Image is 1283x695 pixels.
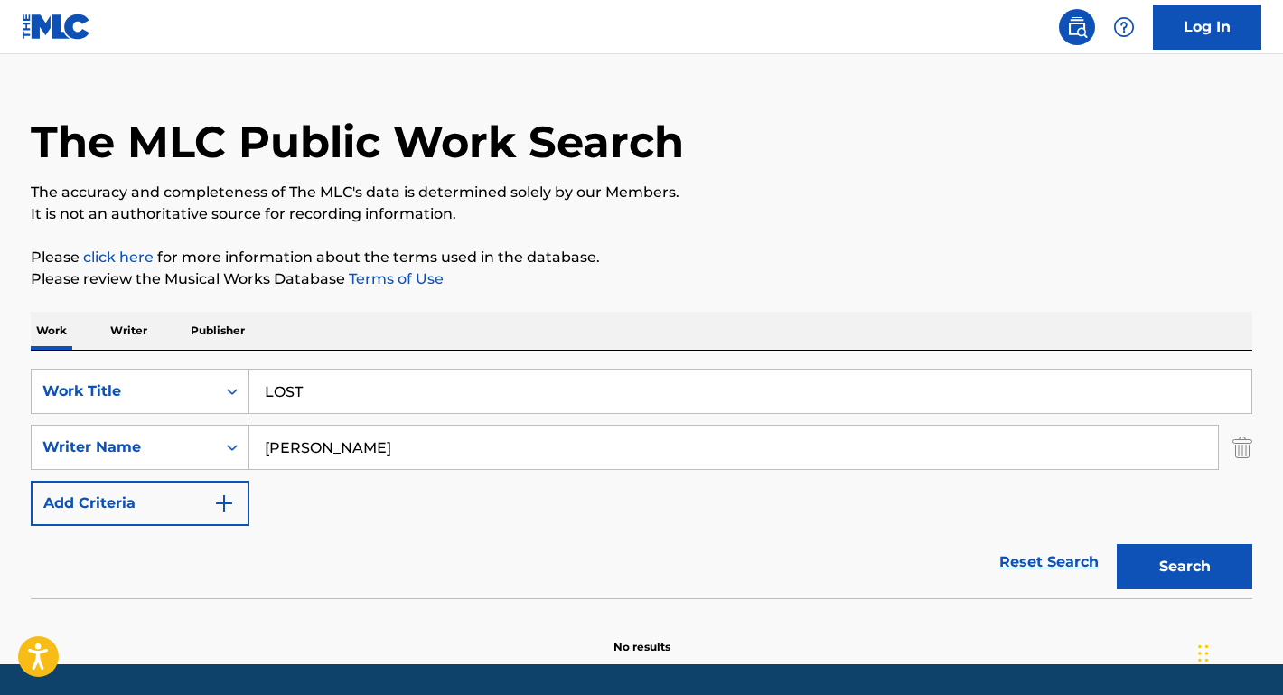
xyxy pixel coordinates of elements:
[31,312,72,350] p: Work
[1113,16,1135,38] img: help
[31,182,1252,203] p: The accuracy and completeness of The MLC's data is determined solely by our Members.
[1193,608,1283,695] iframe: Chat Widget
[31,481,249,526] button: Add Criteria
[1193,608,1283,695] div: Widget de chat
[83,249,154,266] a: click here
[1059,9,1095,45] a: Public Search
[22,14,91,40] img: MLC Logo
[31,268,1252,290] p: Please review the Musical Works Database
[42,380,205,402] div: Work Title
[345,270,444,287] a: Terms of Use
[105,312,153,350] p: Writer
[1153,5,1261,50] a: Log In
[613,617,670,655] p: No results
[990,542,1108,582] a: Reset Search
[31,115,684,169] h1: The MLC Public Work Search
[42,437,205,458] div: Writer Name
[185,312,250,350] p: Publisher
[31,247,1252,268] p: Please for more information about the terms used in the database.
[213,493,235,514] img: 9d2ae6d4665cec9f34b9.svg
[31,369,1252,598] form: Search Form
[1198,626,1209,681] div: Glisser
[1232,425,1252,470] img: Delete Criterion
[1066,16,1088,38] img: search
[31,203,1252,225] p: It is not an authoritative source for recording information.
[1106,9,1142,45] div: Help
[1117,544,1252,589] button: Search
